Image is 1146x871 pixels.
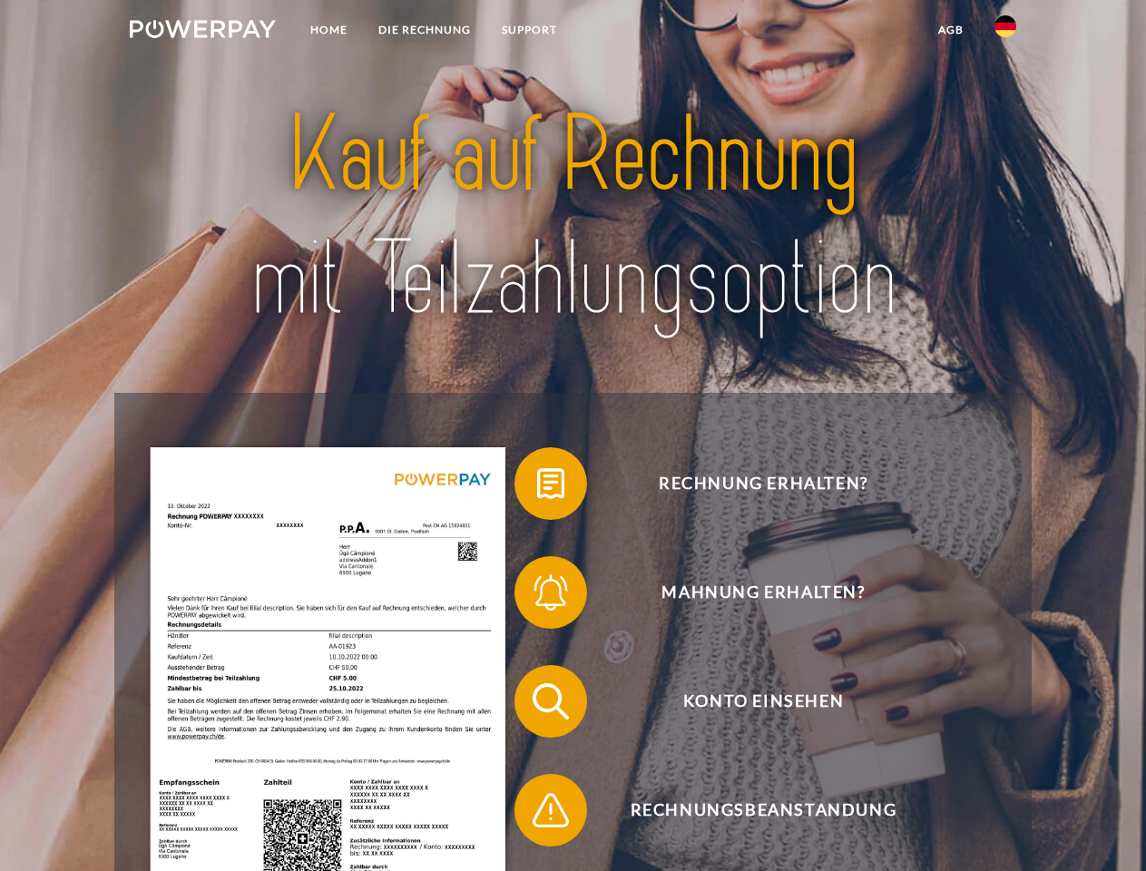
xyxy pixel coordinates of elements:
img: title-powerpay_de.svg [173,87,973,347]
button: Rechnung erhalten? [514,447,986,520]
span: Konto einsehen [541,665,985,738]
span: Rechnungsbeanstandung [541,774,985,847]
a: DIE RECHNUNG [363,14,486,46]
button: Konto einsehen [514,665,986,738]
img: qb_warning.svg [528,788,573,833]
img: de [994,15,1016,37]
span: Mahnung erhalten? [541,556,985,629]
img: qb_bill.svg [528,461,573,506]
img: qb_search.svg [528,679,573,724]
img: logo-powerpay-white.svg [130,20,276,38]
a: Home [295,14,363,46]
button: Mahnung erhalten? [514,556,986,629]
a: SUPPORT [486,14,573,46]
span: Rechnung erhalten? [541,447,985,520]
img: qb_bell.svg [528,570,573,615]
a: agb [923,14,979,46]
button: Rechnungsbeanstandung [514,774,986,847]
